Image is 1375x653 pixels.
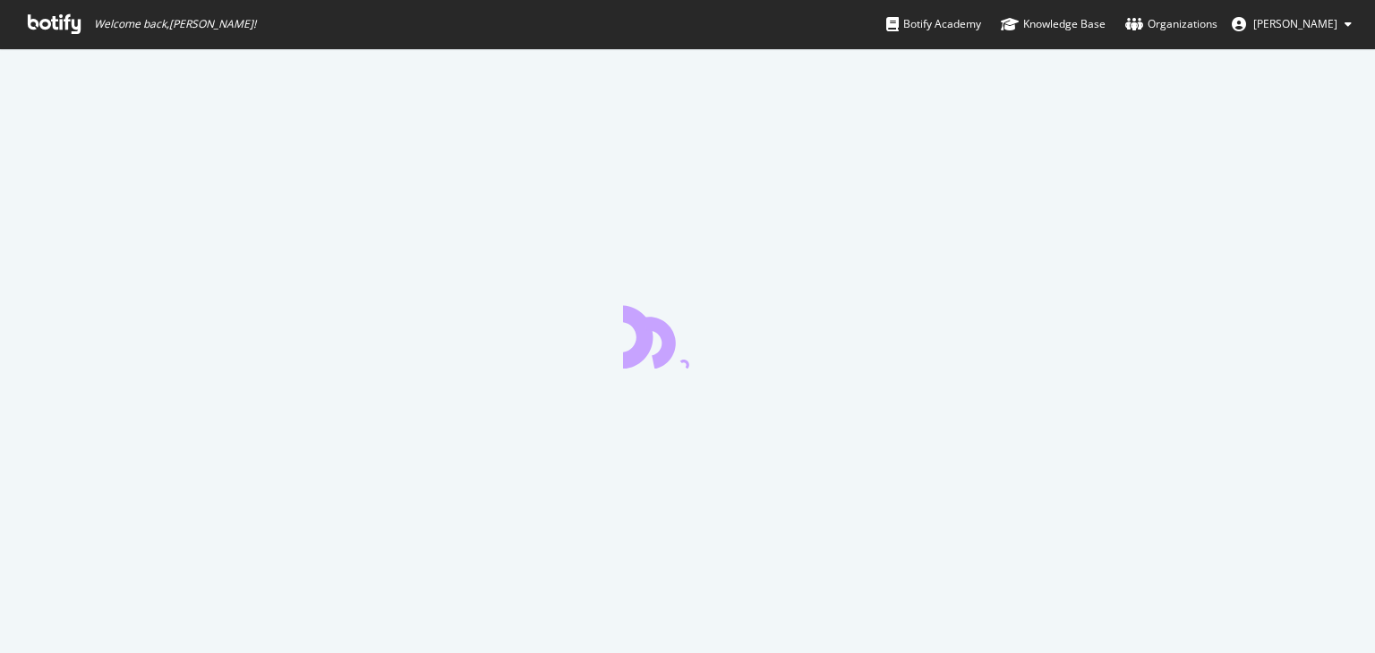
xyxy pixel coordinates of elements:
[1125,15,1217,33] div: Organizations
[94,17,256,31] span: Welcome back, [PERSON_NAME] !
[1217,10,1366,38] button: [PERSON_NAME]
[886,15,981,33] div: Botify Academy
[1001,15,1106,33] div: Knowledge Base
[1253,16,1337,31] span: Patrícia Leal
[623,304,752,369] div: animation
